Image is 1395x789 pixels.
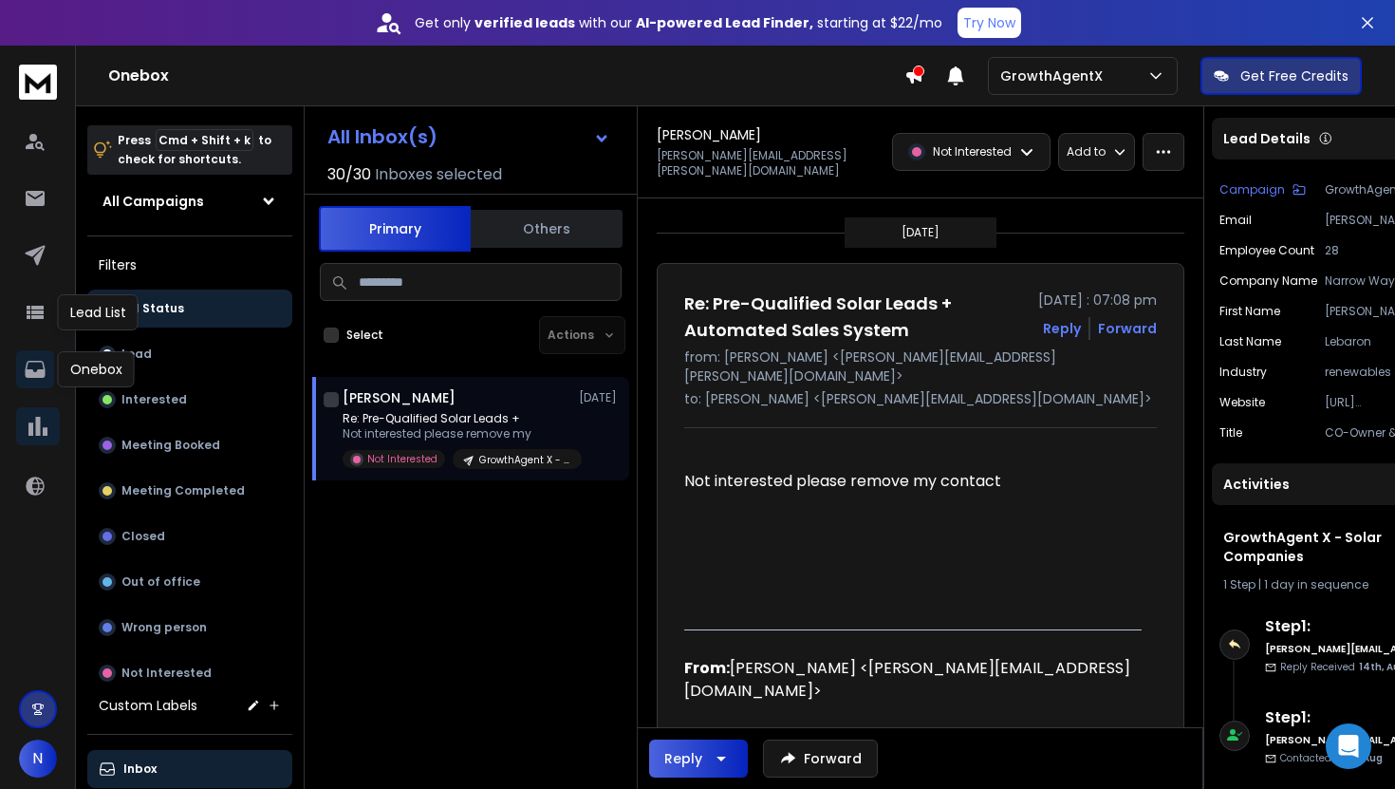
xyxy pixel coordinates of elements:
p: Get only with our starting at $22/mo [415,13,942,32]
p: Not Interested [933,144,1012,160]
p: industry [1219,365,1267,380]
p: Closed [121,529,165,544]
button: Primary [319,206,471,252]
button: Others [471,208,623,250]
p: Employee Count [1219,243,1314,258]
p: Interested [121,392,187,407]
p: All Status [123,301,184,316]
span: 1 Step [1223,576,1255,592]
img: logo [19,65,57,100]
p: Meeting Completed [121,483,245,498]
div: Lead List [58,294,139,330]
div: Onebox [58,351,135,387]
button: Wrong person [87,609,292,647]
span: Cmd + Shift + k [156,129,253,151]
button: Forward [763,740,878,778]
p: Email [1219,213,1252,228]
p: Company Name [1219,273,1317,289]
button: Reply [649,740,748,778]
label: Select [346,328,383,343]
button: Not Interested [87,654,292,692]
span: 1 day in sequence [1264,576,1368,592]
p: First Name [1219,304,1280,319]
button: Interested [87,381,292,419]
button: Reply [1043,319,1081,338]
p: Contacted [1280,751,1383,765]
button: All Inbox(s) [312,118,625,156]
div: Forward [1098,319,1157,338]
button: Out of office [87,563,292,601]
button: Inbox [87,750,292,788]
p: Try Now [963,13,1015,32]
p: website [1219,395,1265,410]
button: N [19,740,57,778]
div: Open Intercom Messenger [1326,723,1371,769]
strong: verified leads [474,13,575,32]
p: GrowthAgentX [1000,66,1110,85]
p: GrowthAgent X - Solar Companies [479,453,570,467]
h1: [PERSON_NAME] [343,388,456,407]
h3: Filters [87,252,292,278]
button: Closed [87,517,292,555]
p: [PERSON_NAME][EMAIL_ADDRESS][PERSON_NAME][DOMAIN_NAME] [657,148,881,178]
p: title [1219,425,1242,441]
h1: Onebox [108,65,904,87]
p: Inbox [123,761,157,777]
p: Not Interested [121,666,212,681]
p: Meeting Booked [121,438,220,453]
b: Date: [684,725,728,747]
p: Re: Pre-Qualified Solar Leads + [343,411,570,426]
p: Not interested please remove my [343,426,570,441]
button: All Campaigns [87,182,292,220]
p: Add to [1067,144,1106,160]
p: Press to check for shortcuts. [118,131,271,169]
span: From: [684,657,730,679]
h1: All Inbox(s) [327,127,437,146]
span: [PERSON_NAME] <[PERSON_NAME][EMAIL_ADDRESS][DOMAIN_NAME]> [DATE] 3:41 [684,657,1130,747]
p: Lead Details [1223,129,1311,148]
h1: All Campaigns [102,192,204,211]
h1: [PERSON_NAME] [657,125,761,144]
strong: AI-powered Lead Finder, [636,13,813,32]
p: Out of office [121,574,200,590]
h1: Re: Pre-Qualified Solar Leads + Automated Sales System [684,291,1027,344]
p: Campaign [1219,182,1285,197]
p: Wrong person [121,620,207,635]
span: Not interested please remove my contact [684,470,1001,492]
button: Try Now [958,8,1021,38]
p: Lead [121,347,152,362]
button: Meeting Completed [87,472,292,510]
h3: Custom Labels [99,696,197,715]
p: from: [PERSON_NAME] <[PERSON_NAME][EMAIL_ADDRESS][PERSON_NAME][DOMAIN_NAME]> [684,348,1157,385]
button: Get Free Credits [1200,57,1362,95]
div: Reply [664,749,702,768]
p: to: [PERSON_NAME] <[PERSON_NAME][EMAIL_ADDRESS][DOMAIN_NAME]> [684,389,1157,408]
button: Meeting Booked [87,426,292,464]
p: [DATE] [902,225,939,240]
h3: Inboxes selected [375,163,502,186]
button: All Status [87,290,292,328]
p: [DATE] : 07:08 pm [1038,291,1157,310]
p: Last Name [1219,334,1281,349]
span: 30 / 30 [327,163,371,186]
p: Not Interested [367,452,437,466]
p: [DATE] [579,390,622,405]
button: Lead [87,335,292,373]
p: Get Free Credits [1240,66,1348,85]
button: Campaign [1219,182,1306,197]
